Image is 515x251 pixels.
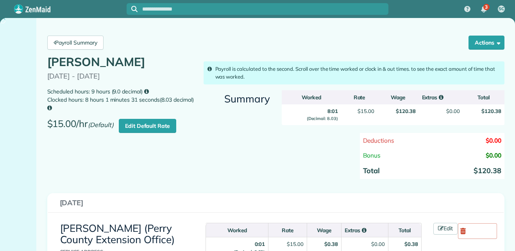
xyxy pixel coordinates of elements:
[324,241,338,247] strong: $0.38
[127,6,138,12] button: Focus search
[60,222,175,246] a: [PERSON_NAME] (Perry County Extension Office)
[396,108,416,114] strong: $120.38
[363,166,380,175] strong: Total
[363,151,381,159] span: Bonus
[463,90,504,104] th: Total
[446,108,460,114] span: $0.00
[486,151,501,159] span: $0.00
[282,90,342,104] th: Worked
[486,136,501,144] span: $0.00
[358,108,374,114] span: $15.00
[287,240,304,248] div: $15.00
[119,119,176,133] a: Edit Default Rate
[474,166,501,175] strong: $120.38
[371,240,385,248] div: $0.00
[47,118,118,135] span: $15.00/hr
[131,6,138,12] svg: Focus search
[268,223,306,237] th: Rate
[47,56,195,68] h1: [PERSON_NAME]
[476,1,492,18] div: 3 unread notifications
[47,36,104,50] a: Payroll Summary
[363,136,395,144] span: Deductions
[481,108,501,114] strong: $120.38
[204,93,270,105] h3: Summary
[377,90,419,104] th: Wage
[499,6,504,12] span: SC
[419,90,463,104] th: Extras
[60,199,492,207] h3: [DATE]
[341,223,388,237] th: Extras
[47,72,195,80] p: [DATE] - [DATE]
[307,116,338,121] small: (Decimal: 8.03)
[88,121,114,129] em: (Default)
[307,223,342,237] th: Wage
[433,223,458,235] a: Edit
[206,223,268,237] th: Worked
[341,90,377,104] th: Rate
[204,61,504,84] div: Payroll is calculated to the second. Scroll over the time worked or clock in & out times. to see ...
[388,223,421,237] th: Total
[469,36,504,50] button: Actions
[485,4,488,10] span: 3
[47,88,195,112] small: Scheduled hours: 9 hours (9.0 decimal) Clocked hours: 8 hours 1 minutes 31 seconds(8.03 decimal)
[404,241,418,247] strong: $0.38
